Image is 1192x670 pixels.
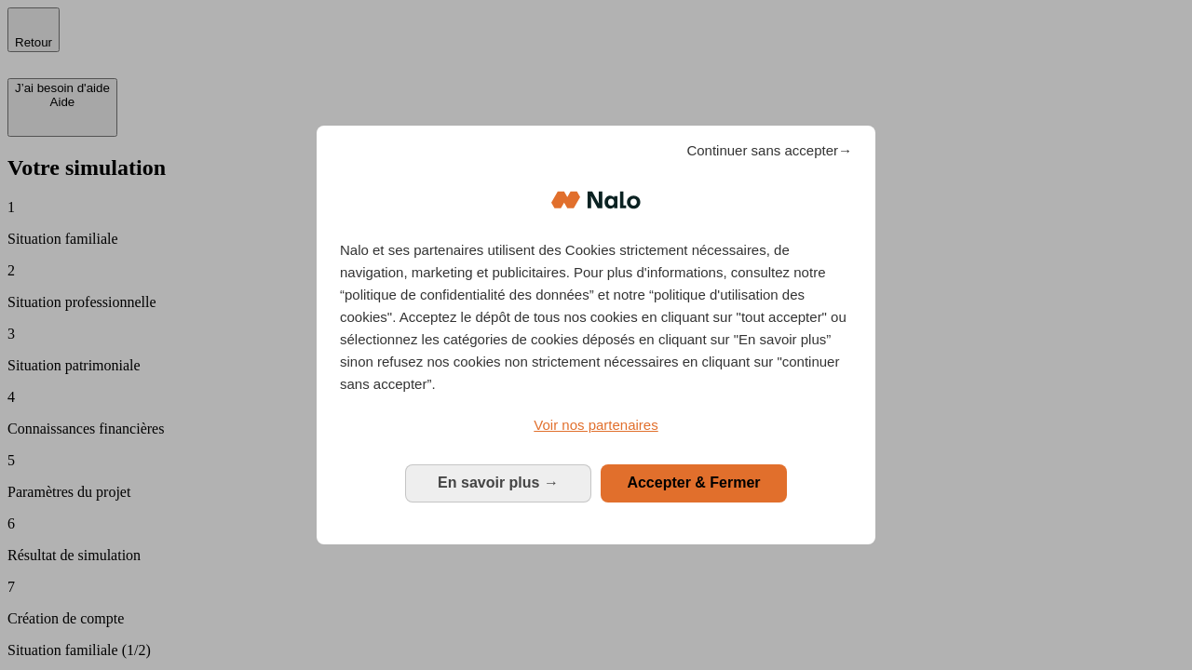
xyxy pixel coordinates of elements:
span: En savoir plus → [438,475,559,490]
span: Voir nos partenaires [534,417,657,433]
button: Accepter & Fermer: Accepter notre traitement des données et fermer [601,464,787,502]
button: En savoir plus: Configurer vos consentements [405,464,591,502]
p: Nalo et ses partenaires utilisent des Cookies strictement nécessaires, de navigation, marketing e... [340,239,852,395]
a: Voir nos partenaires [340,414,852,436]
div: Bienvenue chez Nalo Gestion du consentement [317,126,875,543]
img: Logo [551,172,641,228]
span: Continuer sans accepter→ [686,140,852,162]
span: Accepter & Fermer [627,475,760,490]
